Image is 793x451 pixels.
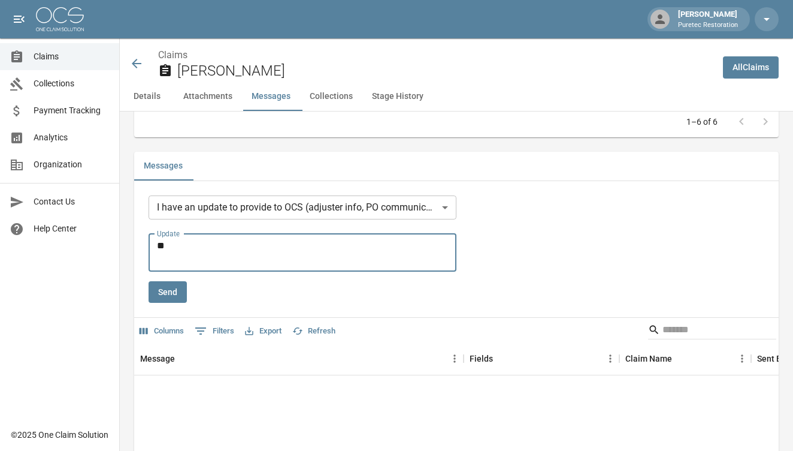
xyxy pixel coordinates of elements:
div: Message [140,342,175,375]
button: open drawer [7,7,31,31]
nav: breadcrumb [158,48,713,62]
button: Collections [300,82,362,111]
span: Contact Us [34,196,110,208]
div: Fields [470,342,493,375]
button: Attachments [174,82,242,111]
button: Refresh [289,322,338,341]
button: Select columns [137,322,187,341]
div: Fields [464,342,619,375]
span: Payment Tracking [34,104,110,117]
span: Analytics [34,131,110,144]
button: Menu [446,350,464,368]
p: 1–6 of 6 [686,116,718,128]
button: Sort [493,350,510,367]
button: Show filters [192,321,237,341]
button: Menu [733,350,751,368]
div: Message [134,342,464,375]
div: [PERSON_NAME] [673,8,743,30]
label: Update [157,228,180,239]
div: Claim Name [619,342,751,375]
button: Messages [242,82,300,111]
button: Messages [134,152,192,181]
button: Details [120,82,174,111]
button: Sort [672,350,689,367]
button: Stage History [362,82,433,111]
div: © 2025 One Claim Solution [11,429,108,441]
span: Collections [34,77,110,90]
button: Sort [175,350,192,367]
button: Menu [601,350,619,368]
a: Claims [158,49,187,61]
span: Organization [34,158,110,171]
img: ocs-logo-white-transparent.png [36,7,84,31]
div: I have an update to provide to OCS (adjuster info, PO communication, etc.) [149,196,456,220]
button: Send [149,281,187,303]
a: AllClaims [723,56,779,79]
h2: [PERSON_NAME] [177,62,713,80]
div: anchor tabs [120,82,793,111]
p: Puretec Restoration [678,20,738,31]
span: Help Center [34,223,110,235]
div: Claim Name [625,342,672,375]
div: Search [648,320,776,342]
button: Export [242,322,284,341]
span: Claims [34,50,110,63]
div: Sent By [757,342,786,375]
div: related-list tabs [134,152,779,181]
